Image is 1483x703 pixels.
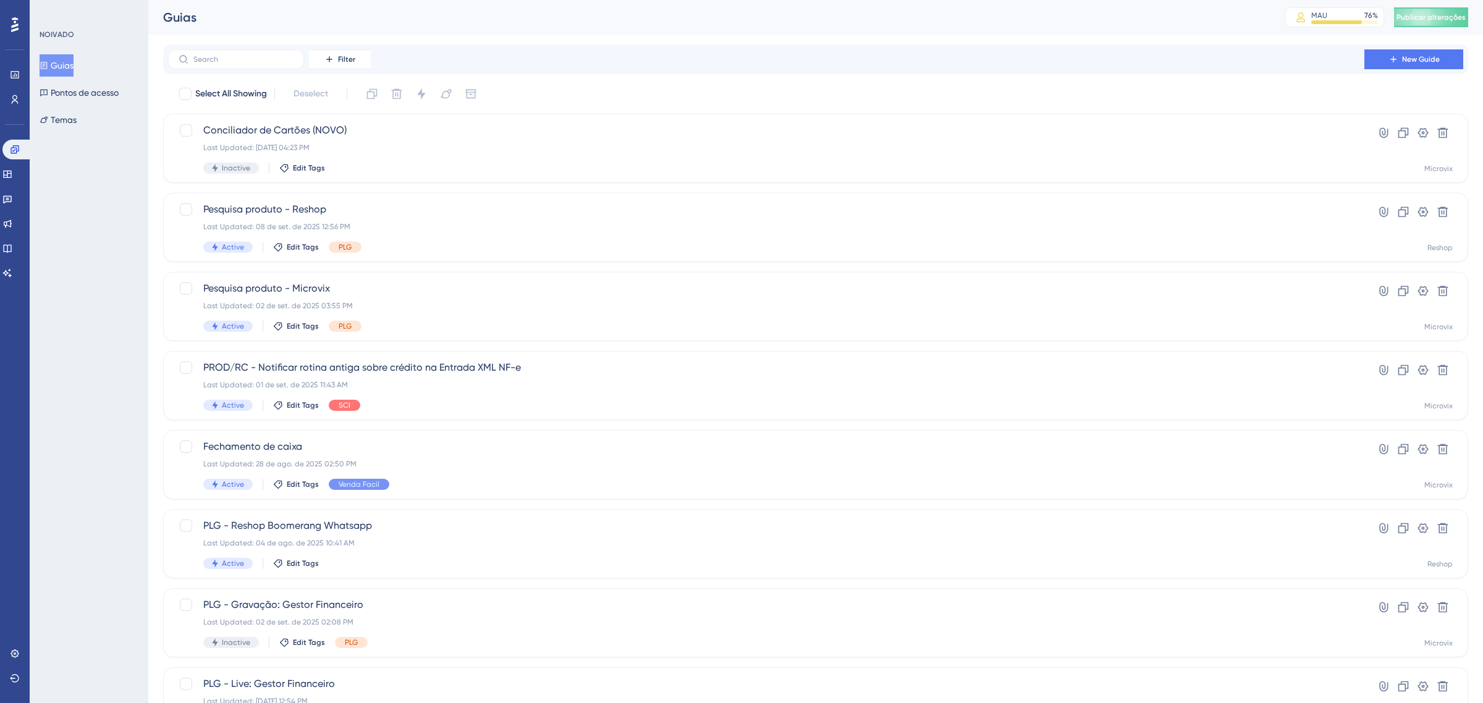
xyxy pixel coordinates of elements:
[339,479,379,489] span: Venda Facil
[203,597,1329,612] span: PLG - Gravação: Gestor Financeiro
[40,30,74,39] font: NOIVADO
[203,123,1329,138] span: Conciliador de Cartões (NOVO)
[1402,54,1440,64] span: New Guide
[1311,11,1327,20] font: MAU
[1424,401,1453,411] div: Microvix
[1424,480,1453,490] div: Microvix
[338,54,355,64] span: Filter
[222,638,250,647] span: Inactive
[203,222,1329,232] div: Last Updated: 08 de set. de 2025 12:56 PM
[203,617,1329,627] div: Last Updated: 02 de set. de 2025 02:08 PM
[51,61,74,70] font: Guias
[222,163,250,173] span: Inactive
[203,360,1329,375] span: PROD/RC - Notificar rotina antiga sobre crédito na Entrada XML NF-e
[222,479,244,489] span: Active
[287,558,319,568] span: Edit Tags
[1372,11,1378,20] font: %
[222,558,244,568] span: Active
[273,479,319,489] button: Edit Tags
[287,400,319,410] span: Edit Tags
[287,321,319,331] span: Edit Tags
[203,518,1329,533] span: PLG - Reshop Boomerang Whatsapp
[1364,49,1463,69] button: New Guide
[309,49,371,69] button: Filter
[203,459,1329,469] div: Last Updated: 28 de ago. de 2025 02:50 PM
[339,242,352,252] span: PLG
[1427,559,1453,569] div: Reshop
[287,242,319,252] span: Edit Tags
[294,86,328,101] span: Deselect
[293,163,325,173] span: Edit Tags
[1424,322,1453,332] div: Microvix
[282,83,339,105] button: Deselect
[40,109,77,131] button: Temas
[1396,13,1466,22] font: Publicar alterações
[1424,638,1453,648] div: Microvix
[273,558,319,568] button: Edit Tags
[203,380,1329,390] div: Last Updated: 01 de set. de 2025 11:43 AM
[339,321,352,331] span: PLG
[40,82,119,104] button: Pontos de acesso
[222,400,244,410] span: Active
[222,242,244,252] span: Active
[273,321,319,331] button: Edit Tags
[51,88,119,98] font: Pontos de acesso
[203,202,1329,217] span: Pesquisa produto - Reshop
[203,538,1329,548] div: Last Updated: 04 de ago. de 2025 10:41 AM
[345,638,358,647] span: PLG
[195,86,267,101] span: Select All Showing
[293,638,325,647] span: Edit Tags
[1427,243,1453,253] div: Reshop
[203,281,1329,296] span: Pesquisa produto - Microvix
[203,143,1329,153] div: Last Updated: [DATE] 04:23 PM
[279,638,325,647] button: Edit Tags
[1424,164,1453,174] div: Microvix
[203,439,1329,454] span: Fechamento de caixa
[273,242,319,252] button: Edit Tags
[40,54,74,77] button: Guias
[193,55,294,64] input: Search
[339,400,350,410] span: SCI
[203,676,1329,691] span: PLG - Live: Gestor Financeiro
[273,400,319,410] button: Edit Tags
[287,479,319,489] span: Edit Tags
[1364,11,1372,20] font: 76
[222,321,244,331] span: Active
[279,163,325,173] button: Edit Tags
[1394,7,1468,27] button: Publicar alterações
[203,301,1329,311] div: Last Updated: 02 de set. de 2025 03:55 PM
[51,115,77,125] font: Temas
[163,10,196,25] font: Guias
